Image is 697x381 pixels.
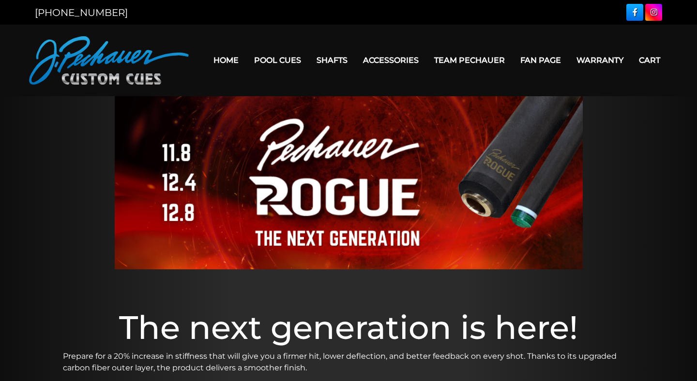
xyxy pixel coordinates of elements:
img: Pechauer Custom Cues [29,36,189,85]
a: Cart [631,48,668,73]
a: [PHONE_NUMBER] [35,7,128,18]
a: Warranty [569,48,631,73]
p: Prepare for a 20% increase in stiffness that will give you a firmer hit, lower deflection, and be... [63,351,634,374]
a: Fan Page [513,48,569,73]
a: Pool Cues [246,48,309,73]
h1: The next generation is here! [63,308,634,347]
a: Team Pechauer [426,48,513,73]
a: Shafts [309,48,355,73]
a: Accessories [355,48,426,73]
a: Home [206,48,246,73]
